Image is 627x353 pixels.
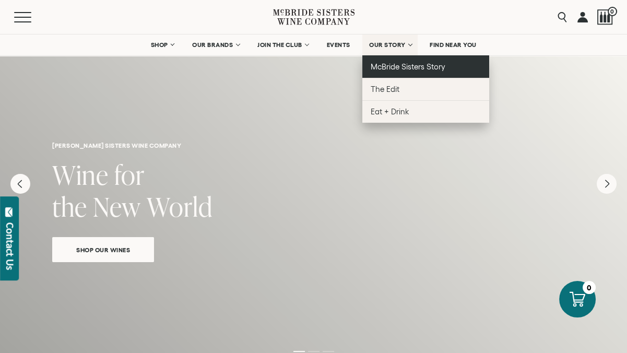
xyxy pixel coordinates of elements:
[369,41,406,49] span: OUR STORY
[147,189,212,225] span: World
[251,34,315,55] a: JOIN THE CLUB
[583,281,596,294] div: 0
[430,41,477,49] span: FIND NEAR YOU
[52,237,154,262] a: Shop Our Wines
[362,34,418,55] a: OUR STORY
[52,157,109,193] span: Wine
[320,34,357,55] a: EVENTS
[185,34,245,55] a: OUR BRANDS
[144,34,180,55] a: SHOP
[52,189,87,225] span: the
[362,55,489,78] a: McBride Sisters Story
[93,189,141,225] span: New
[423,34,483,55] a: FIND NEAR YOU
[150,41,168,49] span: SHOP
[608,7,617,16] span: 0
[293,351,305,352] li: Page dot 1
[14,12,52,22] button: Mobile Menu Trigger
[371,107,409,116] span: Eat + Drink
[58,244,148,256] span: Shop Our Wines
[192,41,233,49] span: OUR BRANDS
[362,78,489,100] a: The Edit
[323,351,334,352] li: Page dot 3
[597,174,617,194] button: Next
[10,174,30,194] button: Previous
[371,85,399,93] span: The Edit
[5,222,15,270] div: Contact Us
[371,62,445,71] span: McBride Sisters Story
[114,157,145,193] span: for
[308,351,320,352] li: Page dot 2
[327,41,350,49] span: EVENTS
[362,100,489,123] a: Eat + Drink
[52,142,575,149] h6: [PERSON_NAME] sisters wine company
[257,41,302,49] span: JOIN THE CLUB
